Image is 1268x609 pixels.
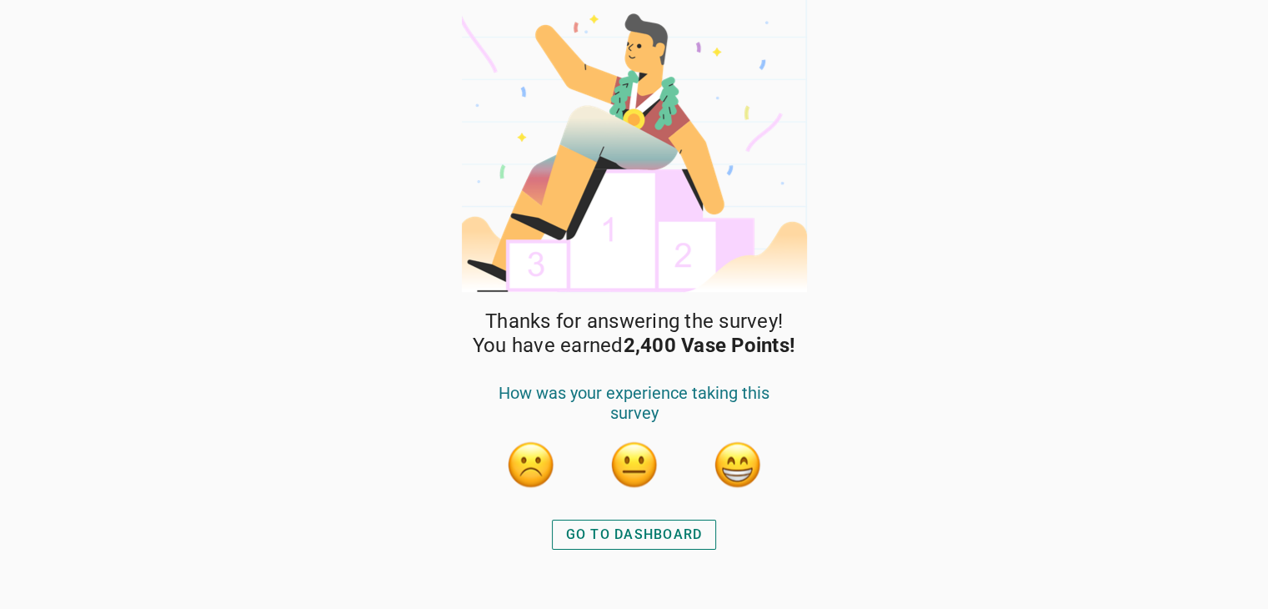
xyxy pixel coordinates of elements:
button: GO TO DASHBOARD [552,520,717,550]
strong: 2,400 Vase Points! [624,334,796,357]
span: Thanks for answering the survey! [485,310,783,334]
span: You have earned [473,334,795,358]
div: How was your experience taking this survey [479,383,789,440]
div: GO TO DASHBOARD [566,525,703,545]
